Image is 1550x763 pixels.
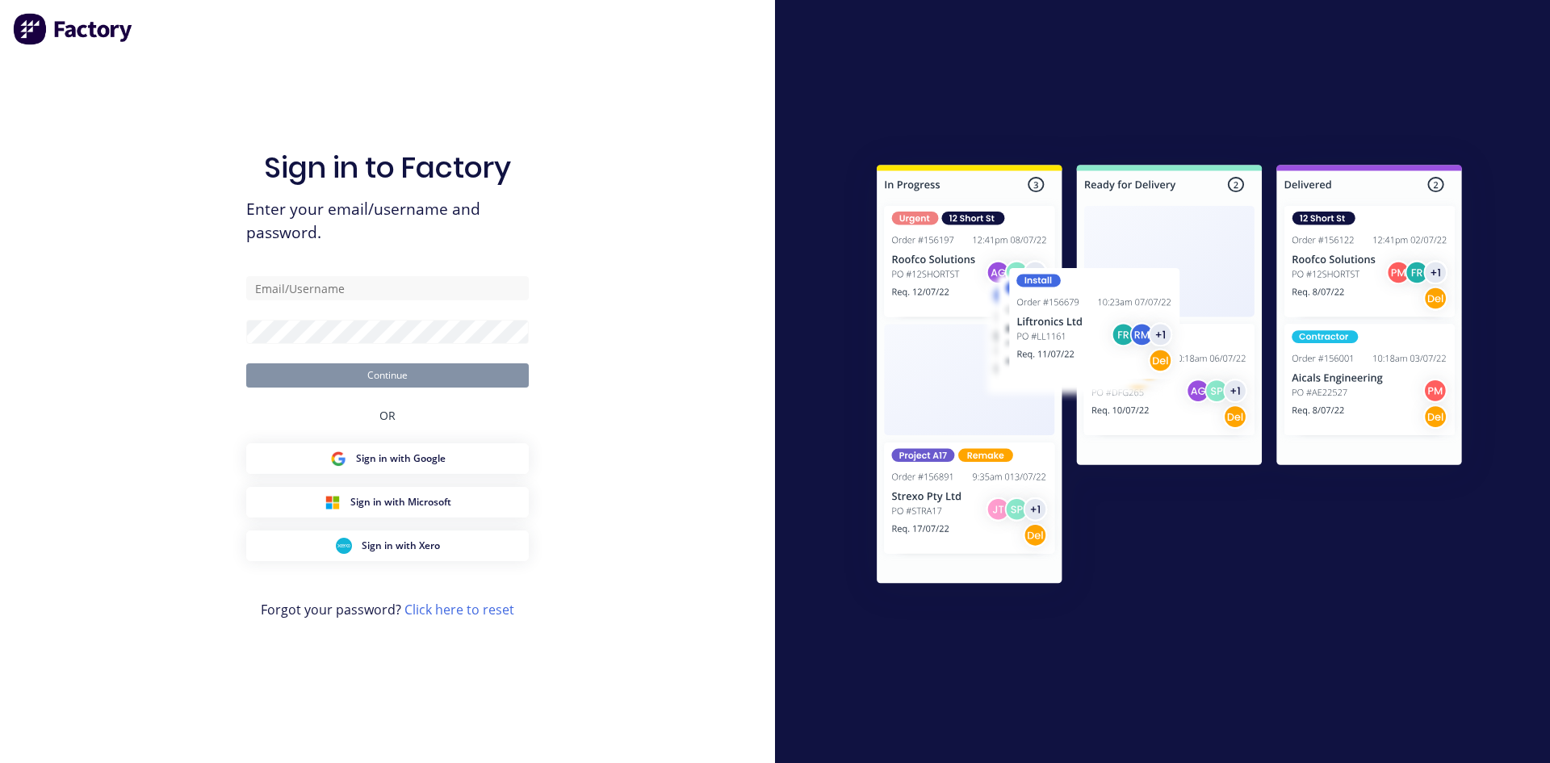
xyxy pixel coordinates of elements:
span: Sign in with Google [356,451,446,466]
span: Sign in with Microsoft [350,495,451,509]
a: Click here to reset [404,601,514,618]
img: Microsoft Sign in [325,494,341,510]
span: Forgot your password? [261,600,514,619]
button: Google Sign inSign in with Google [246,443,529,474]
img: Xero Sign in [336,538,352,554]
img: Google Sign in [330,451,346,467]
button: Xero Sign inSign in with Xero [246,530,529,561]
input: Email/Username [246,276,529,300]
div: OR [379,388,396,443]
button: Continue [246,363,529,388]
span: Sign in with Xero [362,539,440,553]
span: Enter your email/username and password. [246,198,529,245]
h1: Sign in to Factory [264,150,511,185]
img: Sign in [841,132,1498,622]
button: Microsoft Sign inSign in with Microsoft [246,487,529,518]
img: Factory [13,13,134,45]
